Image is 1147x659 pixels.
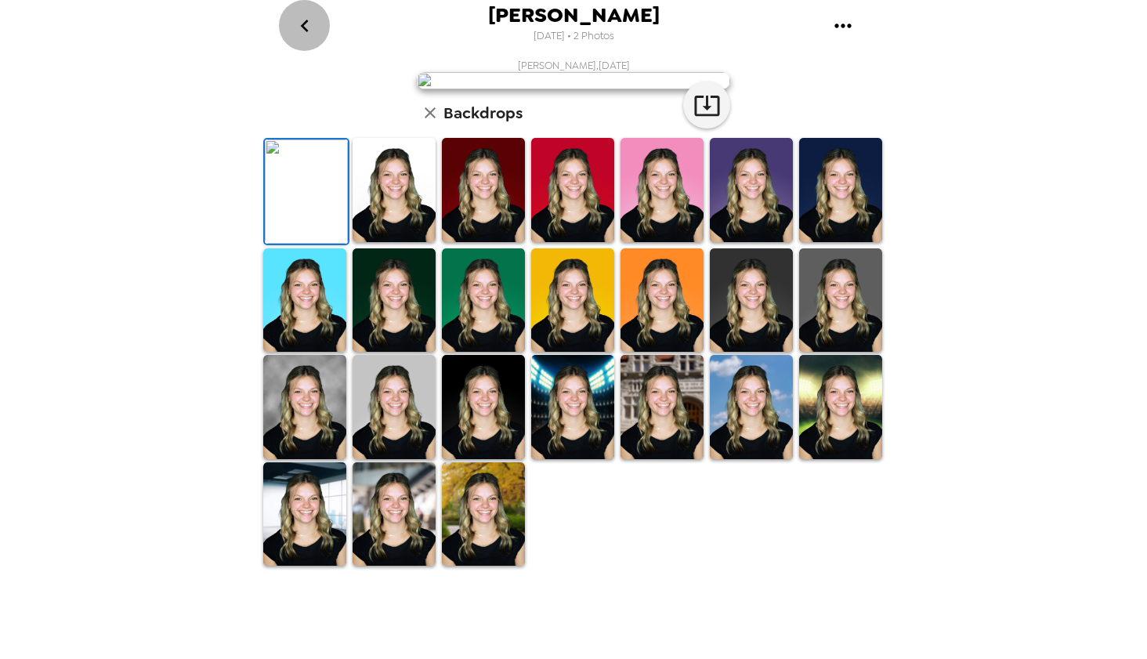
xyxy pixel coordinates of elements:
h6: Backdrops [443,100,523,125]
img: user [417,72,730,89]
span: [DATE] • 2 Photos [534,26,614,47]
span: [PERSON_NAME] [488,5,660,26]
span: [PERSON_NAME] , [DATE] [518,59,630,72]
img: Original [265,139,348,244]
